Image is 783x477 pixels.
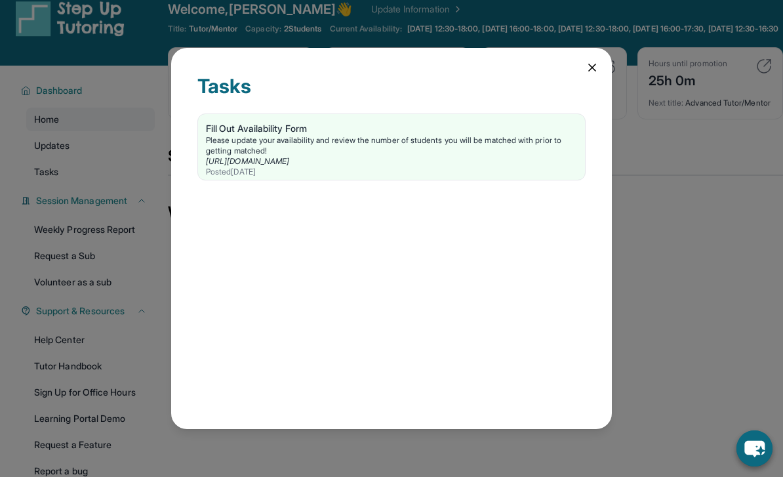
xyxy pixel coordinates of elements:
[206,122,577,135] div: Fill Out Availability Form
[198,114,585,180] a: Fill Out Availability FormPlease update your availability and review the number of students you w...
[197,74,586,114] div: Tasks
[736,430,773,467] button: chat-button
[206,167,577,177] div: Posted [DATE]
[206,135,577,156] div: Please update your availability and review the number of students you will be matched with prior ...
[206,156,289,166] a: [URL][DOMAIN_NAME]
